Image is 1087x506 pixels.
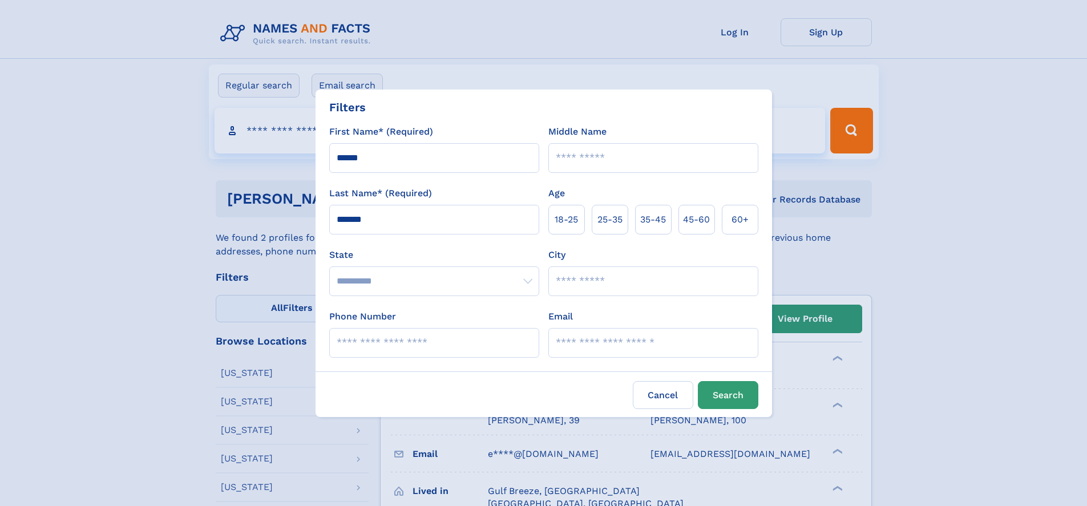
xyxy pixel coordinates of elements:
[698,381,758,409] button: Search
[548,248,565,262] label: City
[683,213,710,226] span: 45‑60
[329,310,396,323] label: Phone Number
[329,248,539,262] label: State
[732,213,749,226] span: 60+
[548,187,565,200] label: Age
[329,187,432,200] label: Last Name* (Required)
[548,310,573,323] label: Email
[329,99,366,116] div: Filters
[640,213,666,226] span: 35‑45
[548,125,607,139] label: Middle Name
[555,213,578,226] span: 18‑25
[633,381,693,409] label: Cancel
[329,125,433,139] label: First Name* (Required)
[597,213,623,226] span: 25‑35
